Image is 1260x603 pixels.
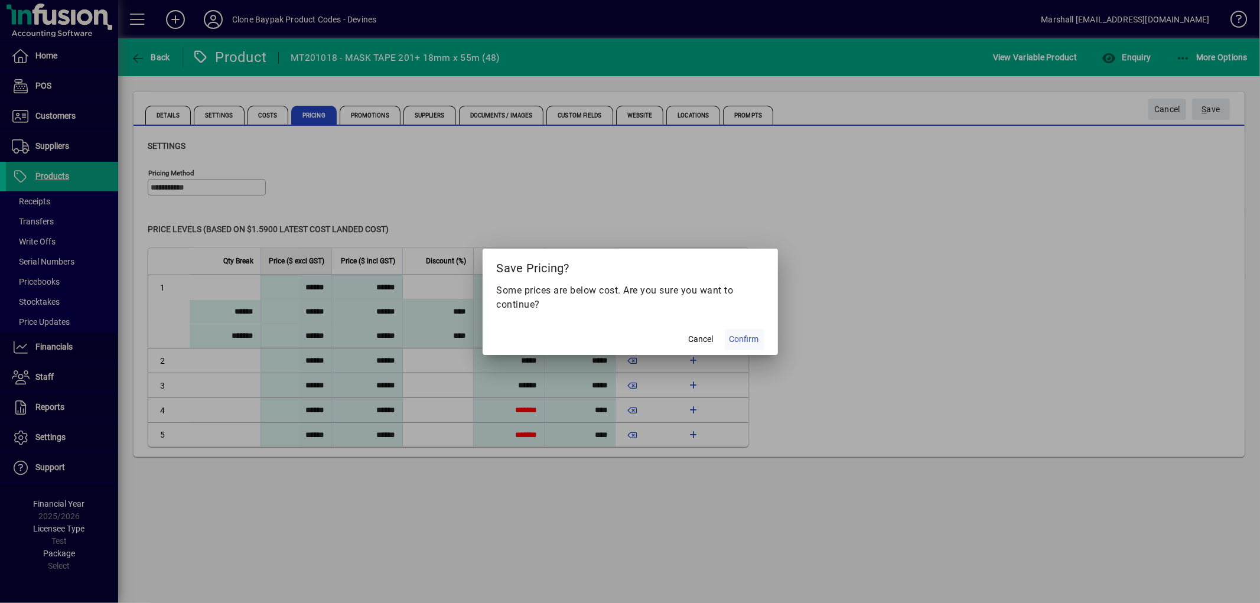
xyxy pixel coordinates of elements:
button: Confirm [725,329,764,350]
button: Cancel [682,329,720,350]
h2: Save Pricing? [483,249,778,283]
p: Some prices are below cost. Are you sure you want to continue? [497,283,764,312]
span: Cancel [689,333,714,345]
span: Confirm [730,333,759,345]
